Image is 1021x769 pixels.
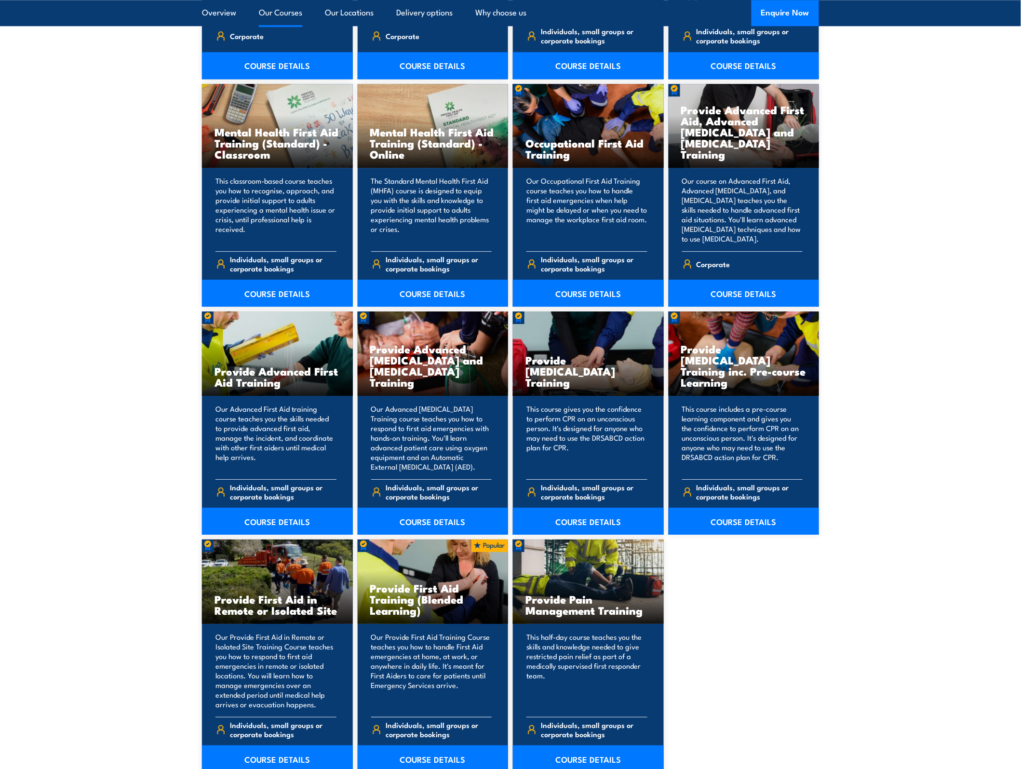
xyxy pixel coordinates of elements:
[370,126,496,160] h3: Mental Health First Aid Training (Standard) - Online
[682,176,803,243] p: Our course on Advanced First Aid, Advanced [MEDICAL_DATA], and [MEDICAL_DATA] teaches you the ski...
[541,255,647,273] span: Individuals, small groups or corporate bookings
[681,343,807,388] h3: Provide [MEDICAL_DATA] Training inc. Pre-course Learning
[513,508,664,535] a: COURSE DETAILS
[371,404,492,472] p: Our Advanced [MEDICAL_DATA] Training course teaches you how to respond to first aid emergencies w...
[525,354,651,388] h3: Provide [MEDICAL_DATA] Training
[386,720,492,739] span: Individuals, small groups or corporate bookings
[230,720,336,739] span: Individuals, small groups or corporate bookings
[541,27,647,45] span: Individuals, small groups or corporate bookings
[525,594,651,616] h3: Provide Pain Management Training
[215,126,340,160] h3: Mental Health First Aid Training (Standard) - Classroom
[371,632,492,709] p: Our Provide First Aid Training Course teaches you how to handle First Aid emergencies at home, at...
[358,52,509,79] a: COURSE DETAILS
[215,404,336,472] p: Our Advanced First Aid training course teaches you the skills needed to provide advanced first ai...
[215,176,336,243] p: This classroom-based course teaches you how to recognise, approach, and provide initial support t...
[681,104,807,160] h3: Provide Advanced First Aid, Advanced [MEDICAL_DATA] and [MEDICAL_DATA] Training
[215,365,340,388] h3: Provide Advanced First Aid Training
[370,582,496,616] h3: Provide First Aid Training (Blended Learning)
[202,508,353,535] a: COURSE DETAILS
[697,27,803,45] span: Individuals, small groups or corporate bookings
[513,52,664,79] a: COURSE DETAILS
[371,176,492,243] p: The Standard Mental Health First Aid (MHFA) course is designed to equip you with the skills and k...
[215,632,336,709] p: Our Provide First Aid in Remote or Isolated Site Training Course teaches you how to respond to fi...
[669,280,819,307] a: COURSE DETAILS
[230,255,336,273] span: Individuals, small groups or corporate bookings
[386,28,419,43] span: Corporate
[513,280,664,307] a: COURSE DETAILS
[526,404,647,472] p: This course gives you the confidence to perform CPR on an unconscious person. It's designed for a...
[541,483,647,501] span: Individuals, small groups or corporate bookings
[541,720,647,739] span: Individuals, small groups or corporate bookings
[370,343,496,388] h3: Provide Advanced [MEDICAL_DATA] and [MEDICAL_DATA] Training
[669,508,819,535] a: COURSE DETAILS
[202,280,353,307] a: COURSE DETAILS
[697,256,730,271] span: Corporate
[386,255,492,273] span: Individuals, small groups or corporate bookings
[358,280,509,307] a: COURSE DETAILS
[682,404,803,472] p: This course includes a pre-course learning component and gives you the confidence to perform CPR ...
[358,508,509,535] a: COURSE DETAILS
[386,483,492,501] span: Individuals, small groups or corporate bookings
[526,632,647,709] p: This half-day course teaches you the skills and knowledge needed to give restricted pain relief a...
[215,594,340,616] h3: Provide First Aid in Remote or Isolated Site
[526,176,647,243] p: Our Occupational First Aid Training course teaches you how to handle first aid emergencies when h...
[525,137,651,160] h3: Occupational First Aid Training
[230,483,336,501] span: Individuals, small groups or corporate bookings
[230,28,264,43] span: Corporate
[202,52,353,79] a: COURSE DETAILS
[697,483,803,501] span: Individuals, small groups or corporate bookings
[669,52,819,79] a: COURSE DETAILS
